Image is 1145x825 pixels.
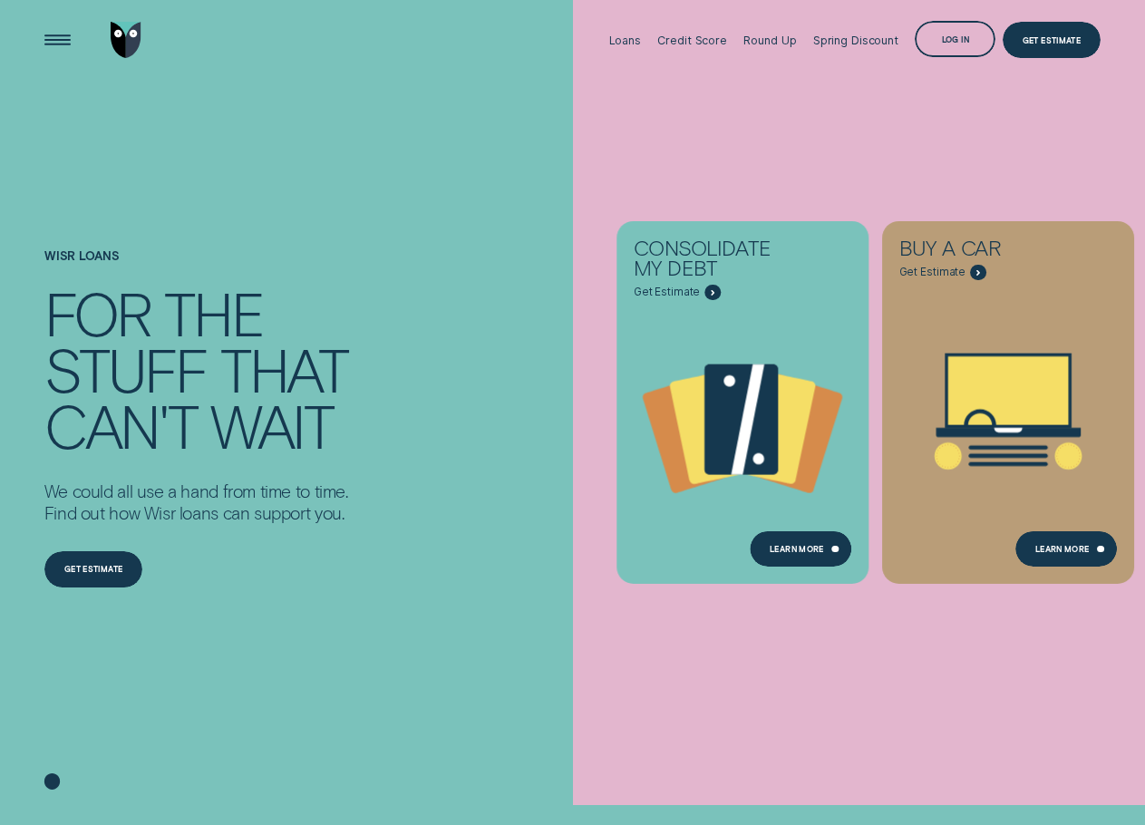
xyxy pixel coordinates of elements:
a: Consolidate my debt - Learn more [616,221,868,574]
div: Consolidate my debt [634,238,794,284]
a: Get estimate [44,551,143,587]
div: the [164,286,263,342]
div: that [220,342,347,398]
img: Wisr [111,22,141,58]
div: Loans [609,34,641,47]
div: Round Up [743,34,796,47]
div: Spring Discount [813,34,898,47]
div: Buy a car [899,238,1060,264]
div: Credit Score [657,34,727,47]
a: Get Estimate [1003,22,1101,58]
a: Learn more [750,530,852,567]
div: wait [210,398,333,454]
div: For [44,286,150,342]
h1: Wisr loans [44,249,348,286]
a: Buy a car - Learn more [882,221,1134,574]
a: Learn More [1015,530,1118,567]
div: can't [44,398,197,454]
span: Get Estimate [634,286,701,299]
div: stuff [44,342,207,398]
h4: For the stuff that can't wait [44,286,348,454]
button: Open Menu [40,22,76,58]
span: Get Estimate [899,266,966,279]
button: Log in [915,21,995,57]
p: We could all use a hand from time to time. Find out how Wisr loans can support you. [44,480,348,524]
